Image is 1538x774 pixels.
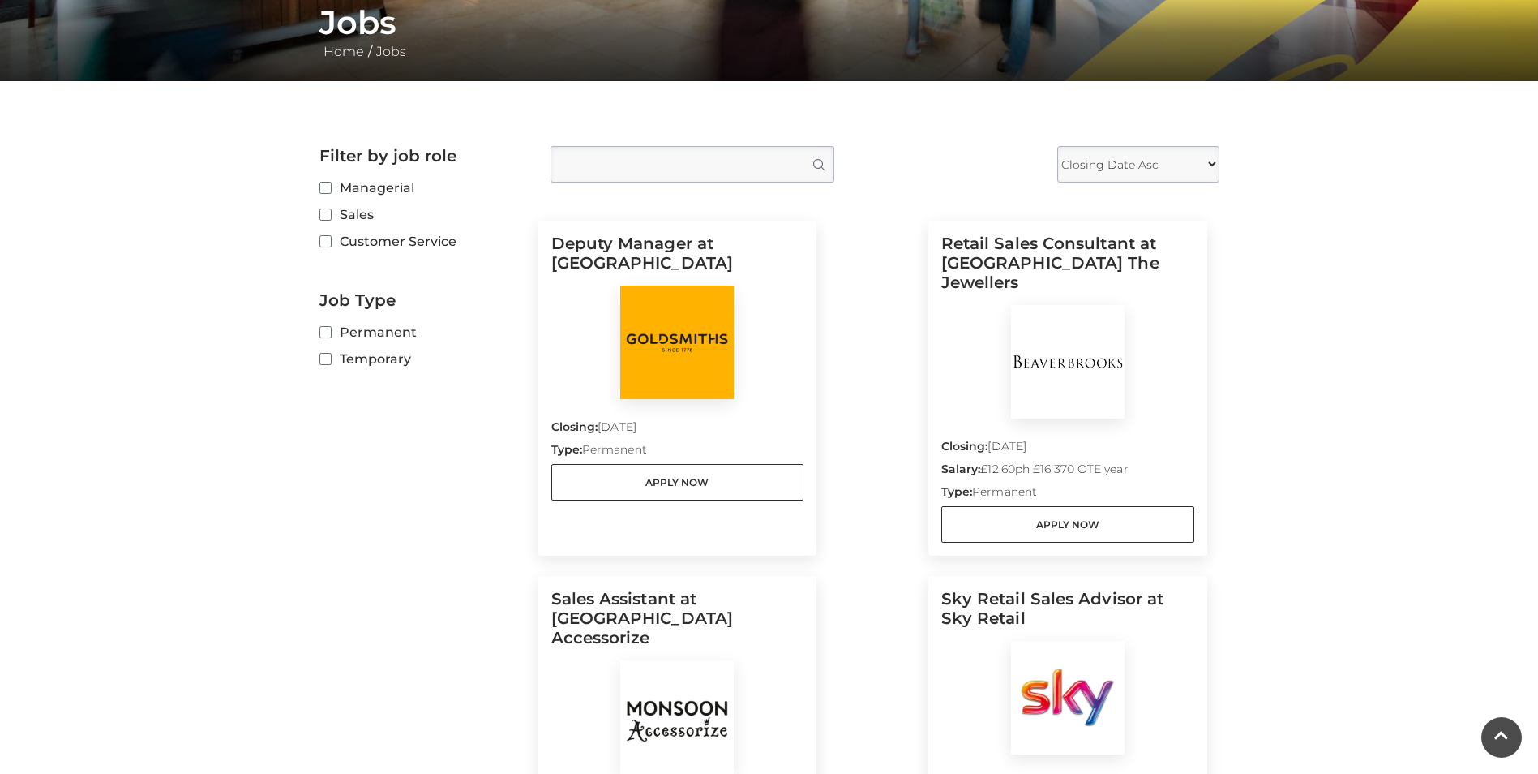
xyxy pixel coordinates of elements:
[620,286,734,399] img: Goldsmiths
[551,234,804,286] h5: Deputy Manager at [GEOGRAPHIC_DATA]
[941,234,1194,305] h5: Retail Sales Consultant at [GEOGRAPHIC_DATA] The Jewellers
[551,589,804,660] h5: Sales Assistant at [GEOGRAPHIC_DATA] Accessorize
[941,484,1194,506] p: Permanent
[319,3,1219,42] h1: Jobs
[941,438,1194,461] p: [DATE]
[372,44,410,59] a: Jobs
[319,231,526,252] label: Customer Service
[941,461,1194,484] p: £12.60ph £16'370 OTE year
[941,506,1194,543] a: Apply Now
[1011,305,1125,419] img: BeaverBrooks The Jewellers
[551,464,804,501] a: Apply Now
[319,322,526,342] label: Permanent
[551,419,598,434] strong: Closing:
[551,419,804,441] p: [DATE]
[941,462,981,476] strong: Salary:
[319,146,526,166] h2: Filter by job role
[941,439,988,454] strong: Closing:
[319,204,526,225] label: Sales
[1011,641,1125,755] img: Sky Retail
[620,660,734,774] img: Monsoon
[307,3,1232,62] div: /
[319,290,526,310] h2: Job Type
[551,442,582,457] strong: Type:
[319,349,526,369] label: Temporary
[551,441,804,464] p: Permanent
[941,589,1194,641] h5: Sky Retail Sales Advisor at Sky Retail
[319,178,526,198] label: Managerial
[319,44,368,59] a: Home
[941,484,972,499] strong: Type:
